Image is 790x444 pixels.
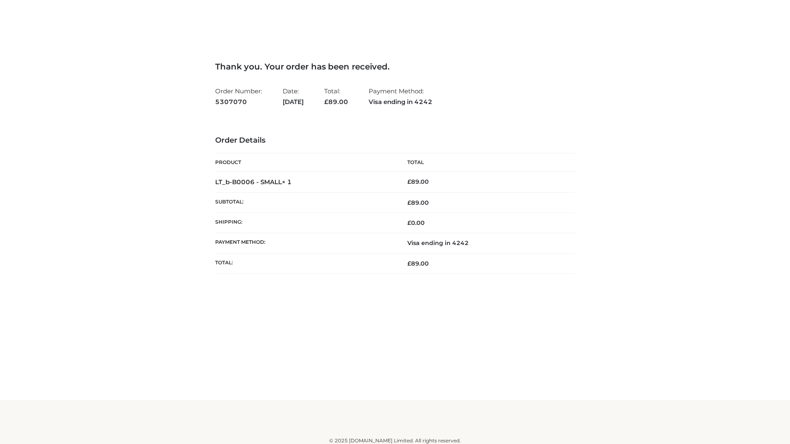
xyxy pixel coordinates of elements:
td: Visa ending in 4242 [395,233,575,253]
li: Date: [283,84,304,109]
span: £ [324,98,328,106]
th: Subtotal: [215,192,395,213]
th: Payment method: [215,233,395,253]
h3: Thank you. Your order has been received. [215,62,575,72]
strong: × 1 [282,178,292,186]
strong: LT_b-B0006 - SMALL [215,178,292,186]
span: £ [407,178,411,185]
strong: [DATE] [283,97,304,107]
bdi: 89.00 [407,178,429,185]
th: Total: [215,253,395,273]
span: 89.00 [407,199,429,206]
th: Total [395,153,575,172]
th: Shipping: [215,213,395,233]
span: 89.00 [324,98,348,106]
li: Order Number: [215,84,262,109]
li: Total: [324,84,348,109]
span: £ [407,219,411,227]
span: 89.00 [407,260,429,267]
h3: Order Details [215,136,575,145]
li: Payment Method: [369,84,432,109]
strong: 5307070 [215,97,262,107]
span: £ [407,260,411,267]
bdi: 0.00 [407,219,425,227]
strong: Visa ending in 4242 [369,97,432,107]
th: Product [215,153,395,172]
span: £ [407,199,411,206]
